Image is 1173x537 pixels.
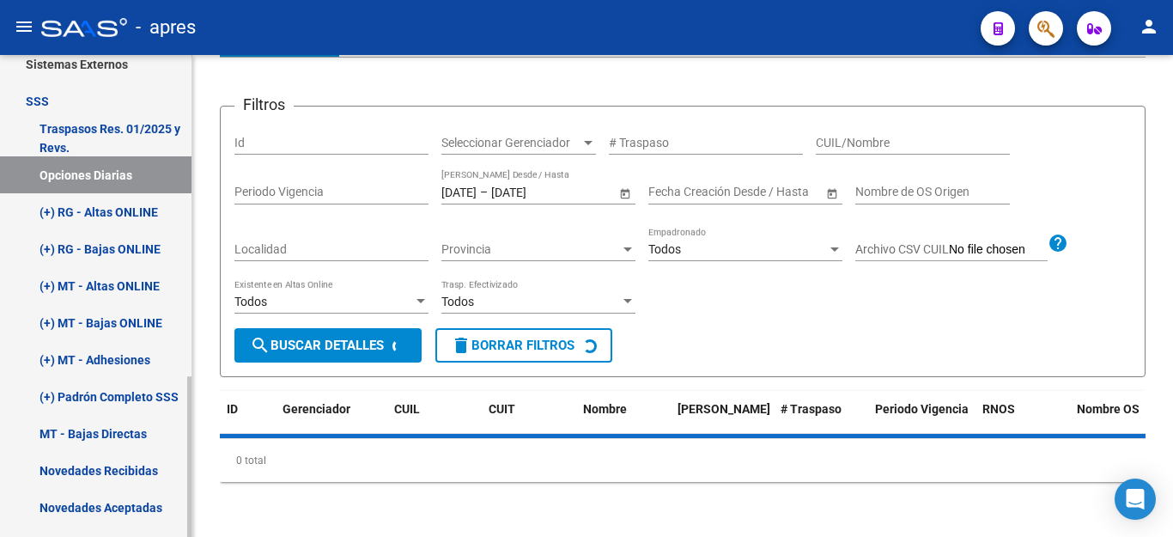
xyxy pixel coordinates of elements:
[283,402,350,416] span: Gerenciador
[671,391,774,448] datatable-header-cell: Fecha Traspaso
[234,93,294,117] h3: Filtros
[234,295,267,308] span: Todos
[435,328,612,363] button: Borrar Filtros
[855,242,949,256] span: Archivo CSV CUIL
[975,391,1070,448] datatable-header-cell: RNOS
[250,338,384,353] span: Buscar Detalles
[648,242,681,256] span: Todos
[781,402,842,416] span: # Traspaso
[1115,479,1156,520] div: Open Intercom Messenger
[982,402,1015,416] span: RNOS
[726,185,810,199] input: Fecha fin
[583,402,627,416] span: Nombre
[14,16,34,37] mat-icon: menu
[1077,402,1140,416] span: Nombre OS
[576,391,671,448] datatable-header-cell: Nombre
[868,391,975,448] datatable-header-cell: Periodo Vigencia
[1139,16,1159,37] mat-icon: person
[774,391,868,448] datatable-header-cell: # Traspaso
[220,439,1146,482] div: 0 total
[387,391,482,448] datatable-header-cell: CUIL
[234,328,422,363] button: Buscar Detalles
[875,402,969,416] span: Periodo Vigencia
[480,185,488,199] span: –
[250,335,270,356] mat-icon: search
[441,242,620,257] span: Provincia
[441,185,477,199] input: Fecha inicio
[451,338,574,353] span: Borrar Filtros
[648,185,711,199] input: Fecha inicio
[227,402,238,416] span: ID
[220,391,276,448] datatable-header-cell: ID
[1048,233,1068,253] mat-icon: help
[616,184,634,202] button: Open calendar
[276,391,387,448] datatable-header-cell: Gerenciador
[823,184,841,202] button: Open calendar
[949,242,1048,258] input: Archivo CSV CUIL
[491,185,575,199] input: Fecha fin
[678,402,770,416] span: [PERSON_NAME]
[136,9,196,46] span: - apres
[441,136,580,150] span: Seleccionar Gerenciador
[489,402,515,416] span: CUIT
[451,335,471,356] mat-icon: delete
[394,402,420,416] span: CUIL
[441,295,474,308] span: Todos
[482,391,576,448] datatable-header-cell: CUIT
